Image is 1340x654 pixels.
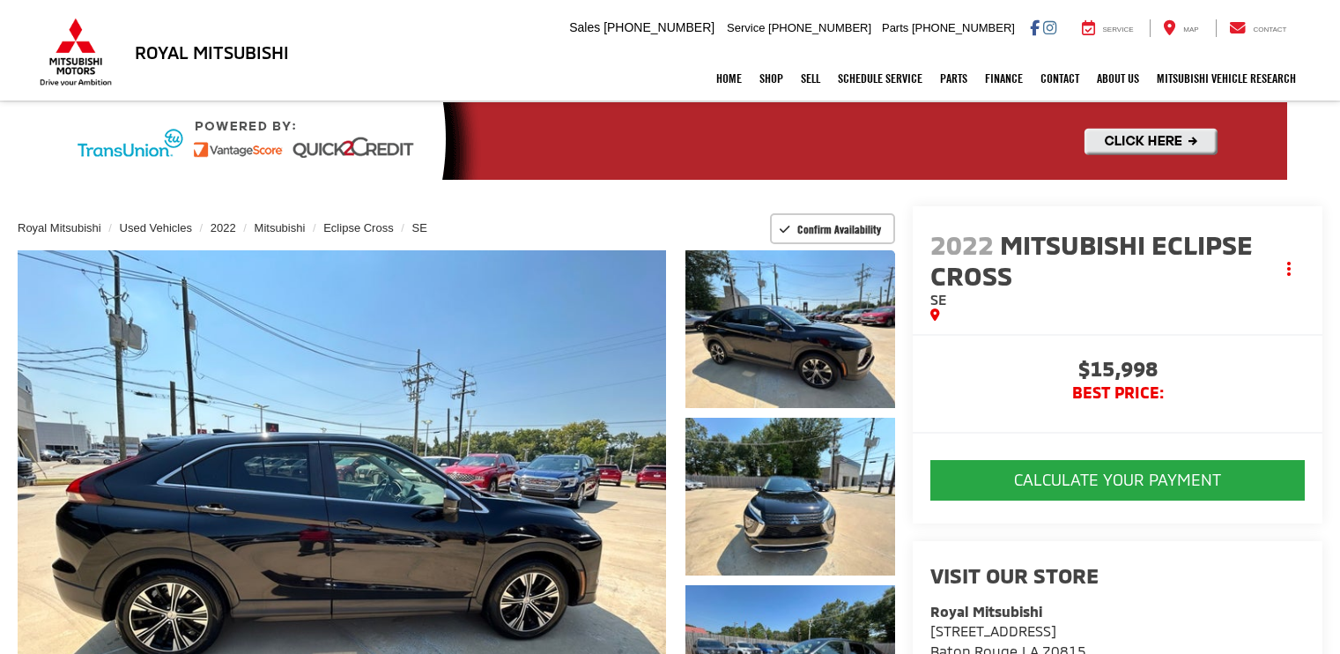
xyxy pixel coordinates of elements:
[683,249,897,410] img: 2022 Mitsubishi Eclipse Cross SE
[54,102,1287,180] img: Quick2Credit
[1274,254,1305,285] button: Actions
[727,21,765,34] span: Service
[930,358,1305,384] span: $15,998
[211,221,236,234] a: 2022
[912,21,1015,34] span: [PHONE_NUMBER]
[976,56,1032,100] a: Finance
[1069,19,1147,37] a: Service
[1030,20,1040,34] a: Facebook: Click to visit our Facebook page
[1183,26,1198,33] span: Map
[792,56,829,100] a: Sell
[930,460,1305,501] button: CALCULATE YOUR PAYMENT
[930,622,1056,639] span: [STREET_ADDRESS]
[1032,56,1088,100] a: Contact
[323,221,393,234] a: Eclipse Cross
[36,18,115,86] img: Mitsubishi
[1043,20,1056,34] a: Instagram: Click to visit our Instagram page
[120,221,192,234] a: Used Vehicles
[603,20,714,34] span: [PHONE_NUMBER]
[930,603,1042,620] strong: Royal Mitsubishi
[770,213,896,244] button: Confirm Availability
[751,56,792,100] a: Shop
[1253,26,1286,33] span: Contact
[930,564,1305,587] h2: Visit our Store
[1088,56,1148,100] a: About Us
[685,250,895,408] a: Expand Photo 1
[829,56,931,100] a: Schedule Service: Opens in a new tab
[930,228,994,260] span: 2022
[930,228,1253,291] span: Mitsubishi Eclipse Cross
[930,291,947,308] span: SE
[569,20,600,34] span: Sales
[882,21,908,34] span: Parts
[135,42,289,62] h3: Royal Mitsubishi
[255,221,306,234] a: Mitsubishi
[931,56,976,100] a: Parts: Opens in a new tab
[797,222,881,236] span: Confirm Availability
[707,56,751,100] a: Home
[412,221,427,234] a: SE
[683,416,897,577] img: 2022 Mitsubishi Eclipse Cross SE
[1148,56,1305,100] a: Mitsubishi Vehicle Research
[930,384,1305,402] span: BEST PRICE:
[1150,19,1211,37] a: Map
[1103,26,1134,33] span: Service
[1216,19,1300,37] a: Contact
[685,418,895,576] a: Expand Photo 2
[1287,262,1291,276] span: dropdown dots
[18,221,101,234] a: Royal Mitsubishi
[768,21,871,34] span: [PHONE_NUMBER]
